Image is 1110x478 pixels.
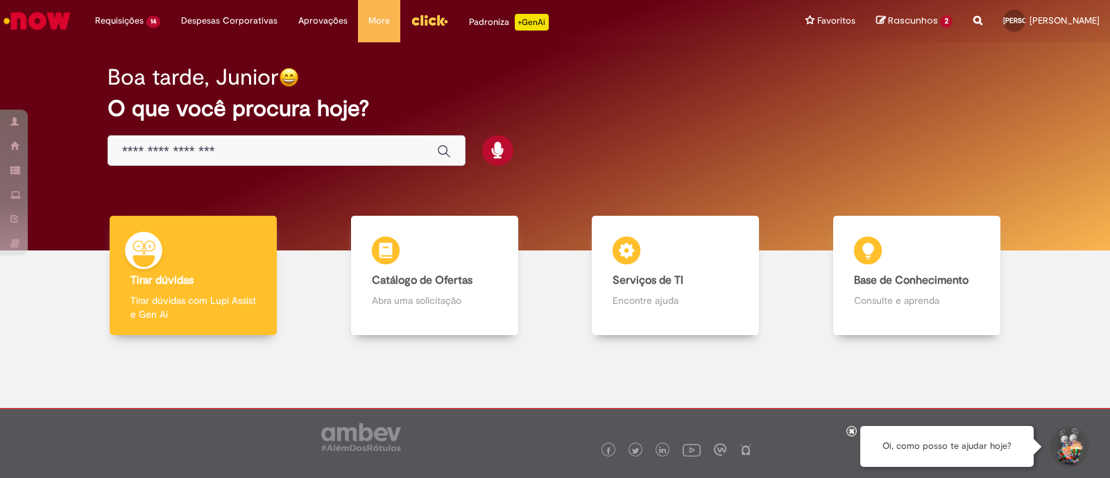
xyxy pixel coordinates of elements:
[613,273,683,287] b: Serviços de TI
[854,293,980,307] p: Consulte e aprenda
[1003,16,1057,25] span: [PERSON_NAME]
[146,16,160,28] span: 14
[854,273,968,287] b: Base de Conhecimento
[940,15,953,28] span: 2
[683,441,701,459] img: logo_footer_youtube.png
[372,273,472,287] b: Catálogo de Ofertas
[1,7,73,35] img: ServiceNow
[469,14,549,31] div: Padroniza
[372,293,497,307] p: Abra uma solicitação
[796,216,1038,336] a: Base de Conhecimento Consulte e aprenda
[740,443,752,456] img: logo_footer_naosei.png
[298,14,348,28] span: Aprovações
[888,14,938,27] span: Rascunhos
[130,273,194,287] b: Tirar dúvidas
[108,65,279,89] h2: Boa tarde, Junior
[817,14,855,28] span: Favoritos
[411,10,448,31] img: click_logo_yellow_360x200.png
[1030,15,1100,26] span: [PERSON_NAME]
[95,14,144,28] span: Requisições
[515,14,549,31] p: +GenAi
[860,426,1034,467] div: Oi, como posso te ajudar hoje?
[632,447,639,454] img: logo_footer_twitter.png
[659,447,666,455] img: logo_footer_linkedin.png
[321,423,401,451] img: logo_footer_ambev_rotulo_gray.png
[108,96,1002,121] h2: O que você procura hoje?
[73,216,314,336] a: Tirar dúvidas Tirar dúvidas com Lupi Assist e Gen Ai
[605,447,612,454] img: logo_footer_facebook.png
[1048,426,1089,468] button: Iniciar Conversa de Suporte
[130,293,256,321] p: Tirar dúvidas com Lupi Assist e Gen Ai
[876,15,953,28] a: Rascunhos
[555,216,796,336] a: Serviços de TI Encontre ajuda
[368,14,390,28] span: More
[314,216,556,336] a: Catálogo de Ofertas Abra uma solicitação
[181,14,277,28] span: Despesas Corporativas
[279,67,299,87] img: happy-face.png
[714,443,726,456] img: logo_footer_workplace.png
[613,293,738,307] p: Encontre ajuda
